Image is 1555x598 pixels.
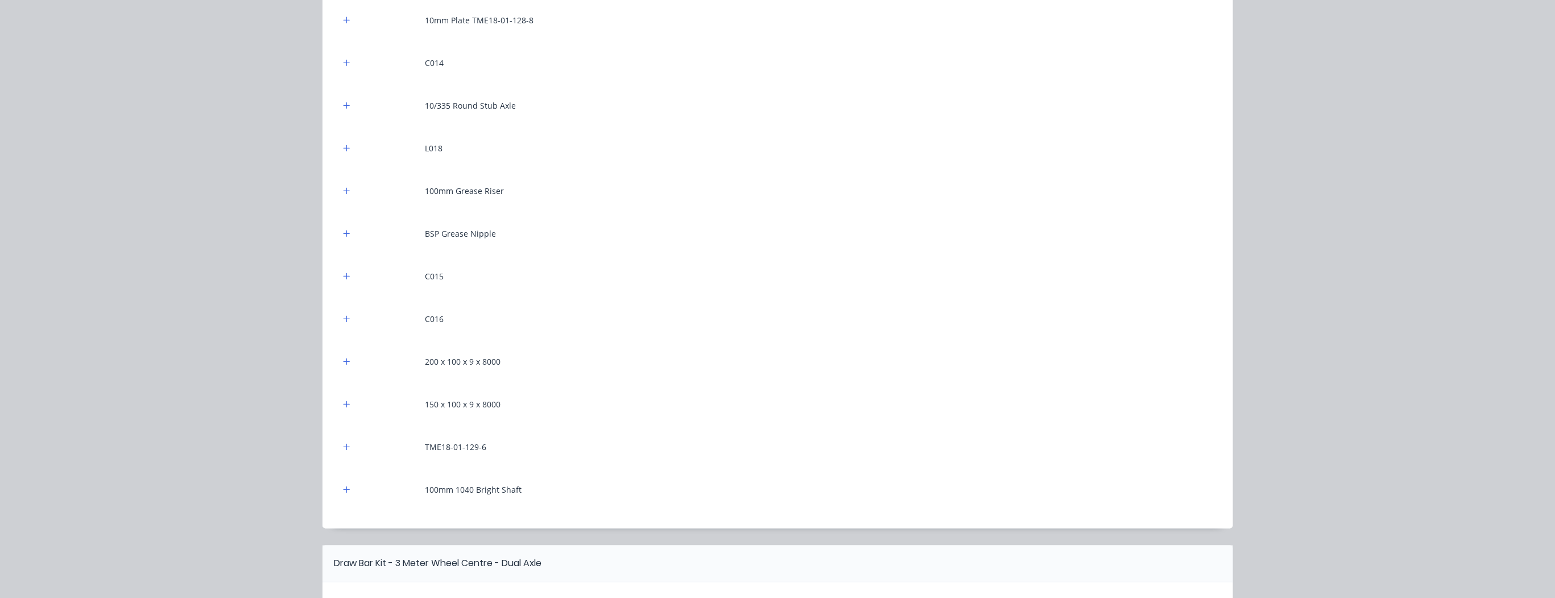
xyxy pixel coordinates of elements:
[425,14,534,26] div: 10mm Plate TME18-01-128-8
[425,185,504,197] div: 100mm Grease Riser
[425,228,496,240] div: BSP Grease Nipple
[425,441,486,453] div: TME18-01-129-6
[425,484,522,496] div: 100mm 1040 Bright Shaft
[425,142,442,154] div: L018
[425,270,444,282] div: C015
[425,57,444,69] div: C014
[425,356,501,368] div: 200 x 100 x 9 x 8000
[425,100,516,112] div: 10/335 Round Stub Axle
[334,556,541,570] div: Draw Bar Kit - 3 Meter Wheel Centre - Dual Axle
[425,398,501,410] div: 150 x 100 x 9 x 8000
[425,313,444,325] div: C016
